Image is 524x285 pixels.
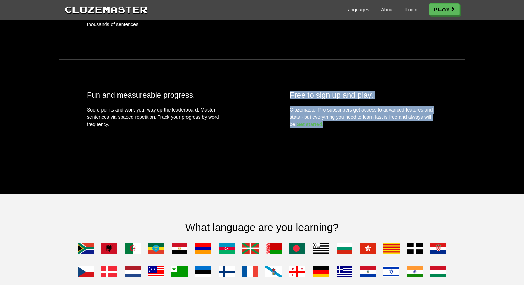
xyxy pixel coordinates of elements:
[405,6,417,13] a: Login
[290,106,437,128] p: Clozemaster Pro subscribers get access to advanced features and stats - but everything you need t...
[64,222,460,233] h2: What language are you learning?
[64,3,148,16] a: Clozemaster
[87,106,234,128] p: Score points and work your way up the leaderboard. Master sentences via spaced repetition. Track ...
[345,6,369,13] a: Languages
[290,91,437,99] h2: Free to sign up and play.
[381,6,394,13] a: About
[87,91,234,99] h2: Fun and measureable progress.
[429,3,460,15] a: Play
[296,122,323,127] a: Get started.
